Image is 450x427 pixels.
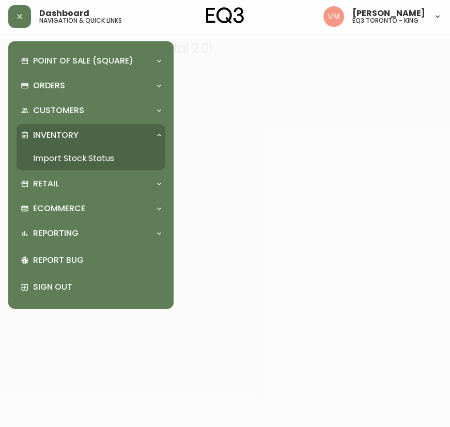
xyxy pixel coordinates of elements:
div: Ecommerce [17,197,165,220]
div: Orders [17,74,165,97]
p: Orders [33,80,65,91]
span: Dashboard [39,9,89,18]
div: Sign Out [17,274,165,301]
p: Customers [33,105,84,116]
div: Reporting [17,222,165,245]
div: Retail [17,172,165,195]
p: Point of Sale (Square) [33,55,133,67]
p: Report Bug [33,255,161,266]
div: Inventory [17,124,165,147]
div: Point of Sale (Square) [17,50,165,72]
a: Import Stock Status [17,147,165,170]
p: Inventory [33,130,79,141]
img: 0f63483a436850f3a2e29d5ab35f16df [323,6,344,27]
div: Report Bug [17,247,165,274]
p: Ecommerce [33,203,85,214]
h5: eq3 toronto - king [352,18,418,24]
p: Sign Out [33,281,161,293]
p: Reporting [33,228,79,239]
div: Customers [17,99,165,122]
h5: navigation & quick links [39,18,122,24]
p: Retail [33,178,59,189]
img: logo [206,7,244,24]
span: [PERSON_NAME] [352,9,425,18]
